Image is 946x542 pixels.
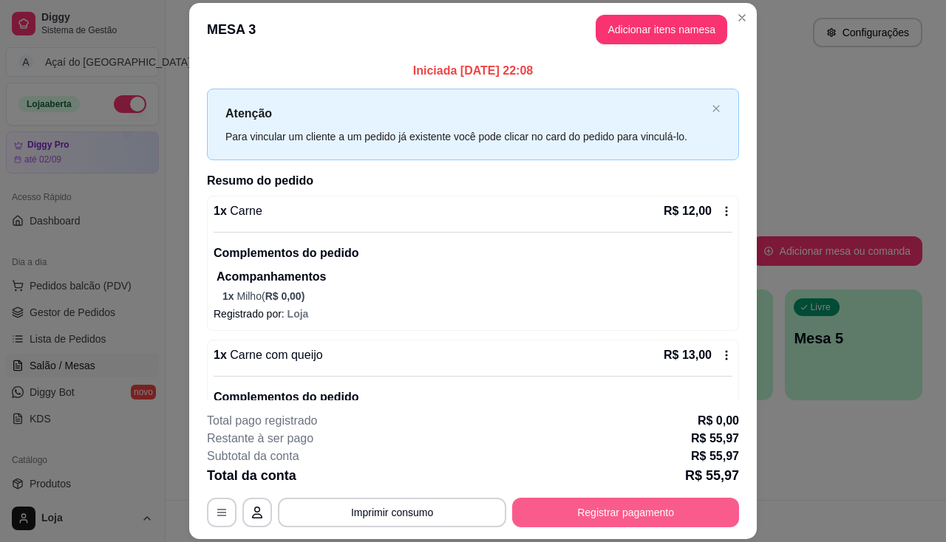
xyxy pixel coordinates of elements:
span: Carne [227,205,262,217]
span: 1 x [222,290,236,302]
p: Total da conta [207,465,296,486]
p: R$ 55,97 [691,447,739,465]
span: Loja [287,308,309,320]
p: Milho ( [222,289,732,303]
p: Total pago registrado [207,412,317,430]
p: R$ 55,97 [685,465,739,486]
header: MESA 3 [189,3,757,56]
p: Complementos do pedido [214,244,732,262]
button: Close [730,6,754,30]
button: Adicionar itens namesa [596,15,727,44]
p: Acompanhamentos [217,268,732,286]
p: 1 x [214,346,323,364]
p: Registrado por: [214,306,732,321]
span: R$ 0,00 ) [265,290,305,302]
p: R$ 13,00 [664,346,712,364]
p: Restante à ser pago [207,430,313,447]
div: Para vincular um cliente a um pedido já existente você pode clicar no card do pedido para vinculá... [225,128,706,145]
p: Iniciada [DATE] 22:08 [207,62,739,80]
span: close [712,104,721,113]
button: close [712,104,721,114]
p: Atenção [225,104,706,123]
p: R$ 55,97 [691,430,739,447]
p: R$ 0,00 [698,412,739,430]
h2: Resumo do pedido [207,172,739,190]
p: R$ 12,00 [664,202,712,220]
p: 1 x [214,202,262,220]
button: Registrar pagamento [512,498,739,527]
p: Complementos do pedido [214,388,732,406]
button: Imprimir consumo [278,498,506,527]
p: Subtotal da conta [207,447,299,465]
span: Carne com queijo [227,349,323,361]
